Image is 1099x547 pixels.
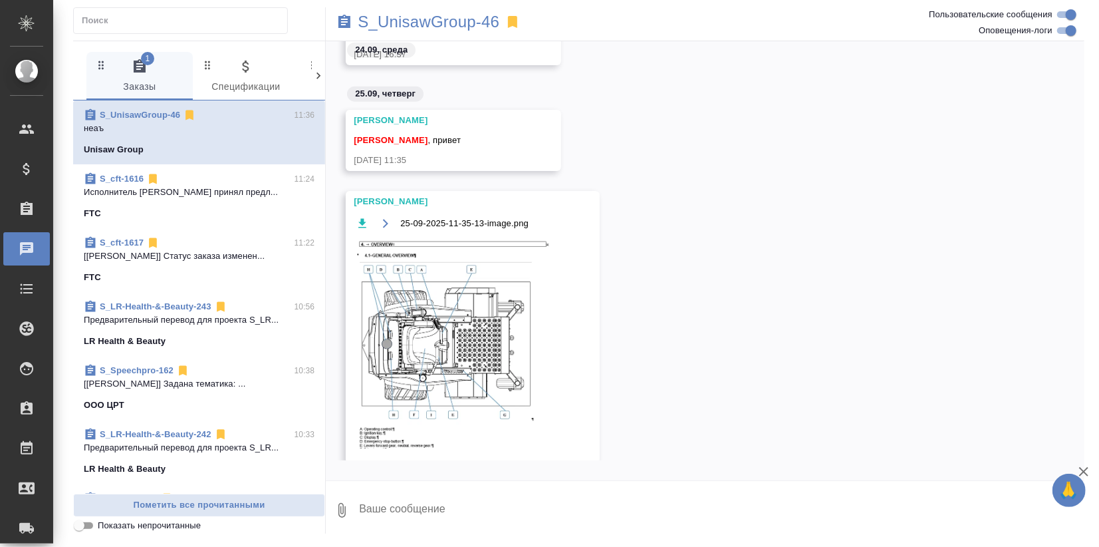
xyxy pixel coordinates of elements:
[73,292,325,356] div: S_LR-Health-&-Beauty-24310:56Предварительный перевод для проекта S_LR...LR Health & Beauty
[183,108,196,122] svg: Отписаться
[354,135,461,145] span: , привет
[1058,476,1080,504] span: 🙏
[295,492,315,505] p: 09:17
[354,238,553,449] img: 25-09-2025-11-35-13-image.png
[295,300,315,313] p: 10:56
[84,441,314,455] p: Предварительный перевод для проекта S_LR...
[354,215,370,232] button: Скачать
[100,493,158,503] a: S_Chanel-363
[100,238,144,248] a: S_cft-1617
[201,59,214,71] svg: Зажми и перетащи, чтобы поменять порядок вкладок
[355,43,408,57] p: 24.09, среда
[358,15,499,29] a: S_UnisawGroup-46
[377,215,394,232] button: Открыть на драйве
[84,186,314,199] p: Исполнитель [PERSON_NAME] принял предл...
[73,420,325,484] div: S_LR-Health-&-Beauty-24210:33Предварительный перевод для проекта S_LR...LR Health & Beauty
[214,300,227,313] svg: Отписаться
[73,164,325,228] div: S_cft-161611:24Исполнитель [PERSON_NAME] принял предл...FTC
[295,236,315,250] p: 11:22
[295,172,315,186] p: 11:24
[308,59,320,71] svg: Зажми и перетащи, чтобы поменять порядок вкладок
[100,429,211,439] a: S_LR-Health-&-Beauty-242
[94,59,185,95] span: Заказы
[979,24,1052,37] span: Оповещения-логи
[84,399,124,412] p: OOO ЦРТ
[354,154,515,167] div: [DATE] 11:35
[1052,474,1086,507] button: 🙏
[176,364,189,377] svg: Отписаться
[295,108,315,122] p: 11:36
[84,313,314,327] p: Предварительный перевод для проекта S_LR...
[929,8,1052,21] span: Пользовательские сообщения
[307,59,398,95] span: Клиенты
[95,59,108,71] svg: Зажми и перетащи, чтобы поменять порядок вкладок
[214,428,227,441] svg: Отписаться
[84,377,314,391] p: [[PERSON_NAME]] Задана тематика: ...
[146,172,160,186] svg: Отписаться
[80,498,318,513] span: Пометить все прочитанными
[354,135,427,145] span: [PERSON_NAME]
[73,100,325,164] div: S_UnisawGroup-4611:36неаъUnisaw Group
[84,207,101,220] p: FTC
[295,364,315,377] p: 10:38
[141,52,154,65] span: 1
[84,271,101,284] p: FTC
[100,365,174,375] a: S_Speechpro-162
[84,250,314,263] p: [[PERSON_NAME]] Статус заказа изменен...
[100,174,144,184] a: S_cft-1616
[354,195,553,208] div: [PERSON_NAME]
[73,228,325,292] div: S_cft-161711:22[[PERSON_NAME]] Статус заказа изменен...FTC
[82,11,287,30] input: Поиск
[84,462,166,476] p: LR Health & Beauty
[73,356,325,420] div: S_Speechpro-16210:38[[PERSON_NAME]] Задана тематика: ...OOO ЦРТ
[201,59,291,95] span: Спецификации
[84,143,144,156] p: Unisaw Group
[73,494,325,517] button: Пометить все прочитанными
[160,492,174,505] svg: Отписаться
[100,110,180,120] a: S_UnisawGroup-46
[355,87,416,100] p: 25.09, четверг
[100,301,211,311] a: S_LR-Health-&-Beauty-243
[400,217,529,230] span: 25-09-2025-11-35-13-image.png
[354,114,515,127] div: [PERSON_NAME]
[146,236,160,250] svg: Отписаться
[84,335,166,348] p: LR Health & Beauty
[295,428,315,441] p: 10:33
[84,122,314,135] p: неаъ
[98,519,201,532] span: Показать непрочитанные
